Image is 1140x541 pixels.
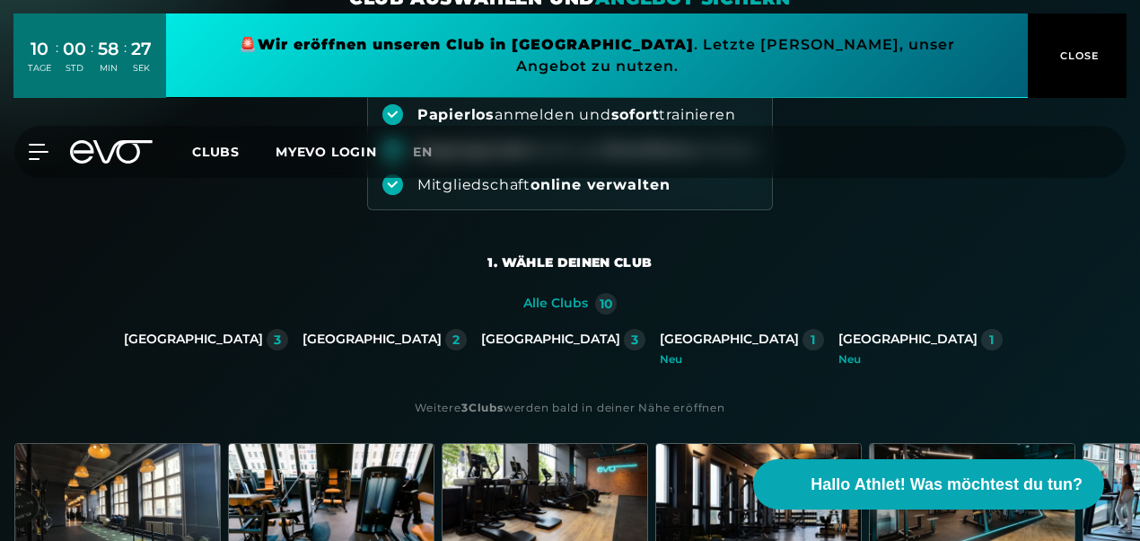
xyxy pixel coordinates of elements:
a: Clubs [192,143,276,160]
button: Hallo Athlet! Was möchtest du tun? [753,459,1104,510]
div: SEK [131,62,152,75]
strong: Clubs [469,401,504,414]
div: [GEOGRAPHIC_DATA] [124,332,263,348]
div: : [91,38,93,85]
div: 10 [600,297,613,310]
span: Hallo Athlet! Was möchtest du tun? [811,473,1083,497]
strong: 3 [461,401,469,414]
a: en [413,142,454,163]
span: Clubs [192,144,240,160]
div: 1. Wähle deinen Club [487,253,652,271]
div: : [124,38,127,85]
div: 00 [63,36,86,62]
div: 3 [274,333,281,346]
div: MIN [98,62,119,75]
div: 58 [98,36,119,62]
div: [GEOGRAPHIC_DATA] [481,332,620,348]
button: CLOSE [1028,13,1127,98]
div: TAGE [28,62,51,75]
div: Alle Clubs [523,296,588,312]
a: MYEVO LOGIN [276,144,377,160]
div: 2 [452,333,460,346]
span: en [413,144,433,160]
div: 1 [811,333,815,346]
div: [GEOGRAPHIC_DATA] [303,332,442,348]
div: : [56,38,58,85]
div: [GEOGRAPHIC_DATA] [838,332,978,348]
div: 3 [631,333,638,346]
div: [GEOGRAPHIC_DATA] [660,332,799,348]
div: 27 [131,36,152,62]
strong: online verwalten [531,176,671,193]
div: Neu [660,354,824,365]
div: STD [63,62,86,75]
div: 10 [28,36,51,62]
div: 1 [989,333,994,346]
span: CLOSE [1056,48,1100,64]
div: Neu [838,354,1003,365]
